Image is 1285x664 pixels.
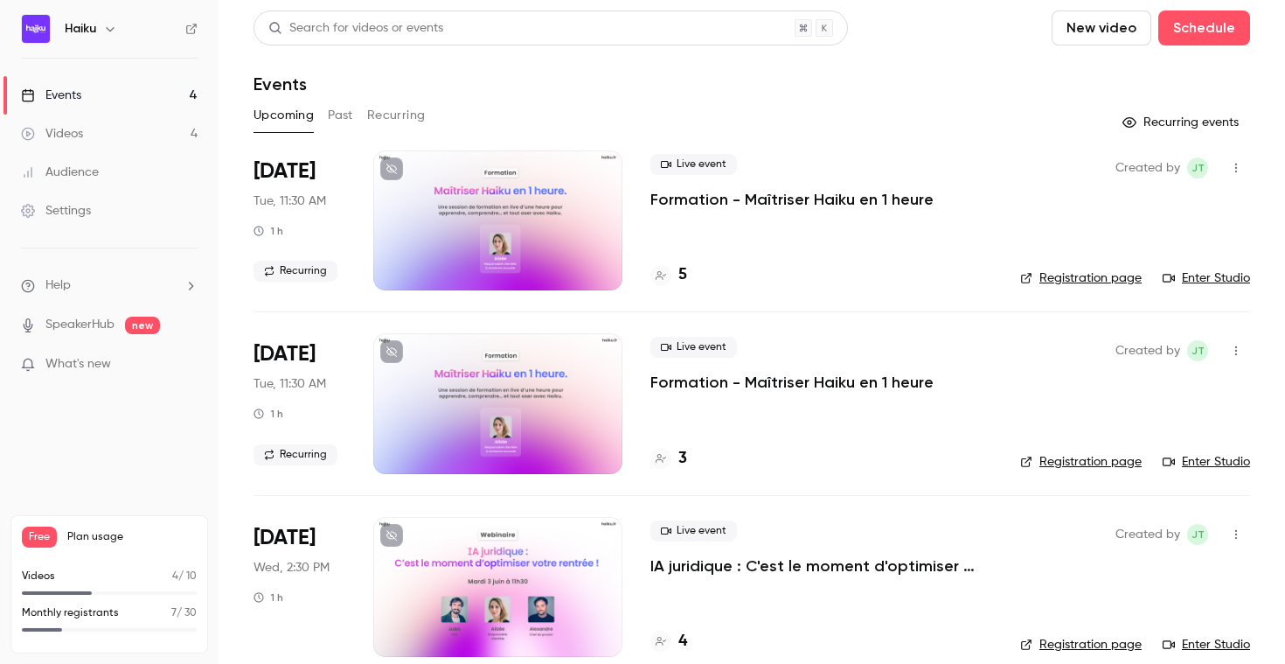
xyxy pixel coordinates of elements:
[1115,524,1180,545] span: Created by
[254,101,314,129] button: Upcoming
[254,407,283,421] div: 1 h
[650,630,687,654] a: 4
[254,559,330,577] span: Wed, 2:30 PM
[254,524,316,552] span: [DATE]
[171,605,197,621] p: / 30
[1020,453,1142,471] a: Registration page
[268,19,443,38] div: Search for videos or events
[22,15,50,43] img: Haiku
[1115,157,1180,178] span: Created by
[254,192,326,210] span: Tue, 11:30 AM
[22,527,57,548] span: Free
[1191,340,1205,361] span: jT
[254,591,283,605] div: 1 h
[650,337,737,358] span: Live event
[45,276,71,295] span: Help
[1191,524,1205,545] span: jT
[45,355,111,374] span: What's new
[254,375,326,393] span: Tue, 11:30 AM
[1187,157,1208,178] span: jean Touzet
[254,340,316,368] span: [DATE]
[1163,636,1250,654] a: Enter Studio
[1115,340,1180,361] span: Created by
[678,263,687,287] h4: 5
[254,444,337,465] span: Recurring
[254,517,345,657] div: Sep 10 Wed, 2:30 PM (Europe/Paris)
[21,202,91,220] div: Settings
[254,333,345,473] div: Sep 9 Tue, 11:30 AM (Europe/Paris)
[45,316,115,334] a: SpeakerHub
[125,317,160,334] span: new
[1163,269,1250,287] a: Enter Studio
[172,571,178,582] span: 4
[172,569,197,584] p: / 10
[65,20,96,38] h6: Haiku
[177,357,198,373] iframe: Noticeable Trigger
[254,261,337,282] span: Recurring
[650,556,992,577] a: IA juridique : C'est le moment d'optimiser votre rentrée !
[1158,10,1250,45] button: Schedule
[650,154,737,175] span: Live event
[1020,636,1142,654] a: Registration page
[328,101,353,129] button: Past
[254,224,283,238] div: 1 h
[650,189,934,210] a: Formation - Maîtriser Haiku en 1 heure
[1115,108,1250,136] button: Recurring events
[1052,10,1151,45] button: New video
[1191,157,1205,178] span: jT
[650,521,737,542] span: Live event
[1187,340,1208,361] span: jean Touzet
[21,164,99,181] div: Audience
[650,263,687,287] a: 5
[254,73,307,94] h1: Events
[1187,524,1208,545] span: jean Touzet
[650,372,934,393] a: Formation - Maîtriser Haiku en 1 heure
[22,605,119,621] p: Monthly registrants
[678,630,687,654] h4: 4
[254,157,316,185] span: [DATE]
[367,101,426,129] button: Recurring
[678,447,687,471] h4: 3
[254,150,345,290] div: Sep 2 Tue, 11:30 AM (Europe/Paris)
[21,125,83,143] div: Videos
[67,530,197,544] span: Plan usage
[22,569,55,584] p: Videos
[171,608,177,619] span: 7
[1020,269,1142,287] a: Registration page
[21,87,81,104] div: Events
[21,276,198,295] li: help-dropdown-opener
[650,447,687,471] a: 3
[1163,453,1250,471] a: Enter Studio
